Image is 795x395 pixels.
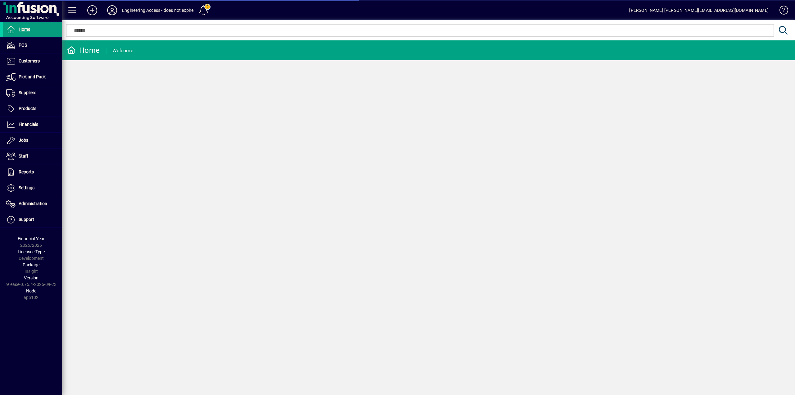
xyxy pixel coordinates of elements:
[19,122,38,127] span: Financials
[82,5,102,16] button: Add
[775,1,787,21] a: Knowledge Base
[3,85,62,101] a: Suppliers
[19,43,27,48] span: POS
[122,5,193,15] div: Engineering Access - does not expire
[19,106,36,111] span: Products
[3,164,62,180] a: Reports
[102,5,122,16] button: Profile
[67,45,100,55] div: Home
[629,5,769,15] div: [PERSON_NAME] [PERSON_NAME][EMAIL_ADDRESS][DOMAIN_NAME]
[19,138,28,143] span: Jobs
[3,196,62,212] a: Administration
[3,101,62,117] a: Products
[19,217,34,222] span: Support
[3,149,62,164] a: Staff
[3,180,62,196] a: Settings
[3,69,62,85] a: Pick and Pack
[19,201,47,206] span: Administration
[19,185,34,190] span: Settings
[26,288,36,293] span: Node
[3,117,62,132] a: Financials
[24,275,39,280] span: Version
[112,46,133,56] div: Welcome
[19,27,30,32] span: Home
[19,154,28,158] span: Staff
[19,74,46,79] span: Pick and Pack
[18,249,45,254] span: Licensee Type
[3,38,62,53] a: POS
[3,212,62,227] a: Support
[18,236,45,241] span: Financial Year
[3,133,62,148] a: Jobs
[3,53,62,69] a: Customers
[23,262,39,267] span: Package
[19,90,36,95] span: Suppliers
[19,169,34,174] span: Reports
[19,58,40,63] span: Customers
